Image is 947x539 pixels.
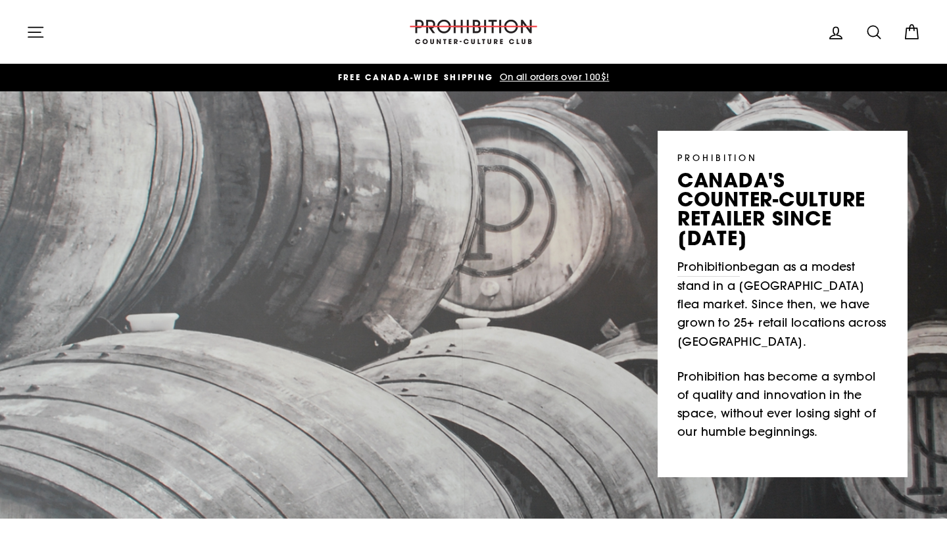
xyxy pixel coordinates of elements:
p: PROHIBITION [677,151,888,164]
span: FREE CANADA-WIDE SHIPPING [338,72,494,83]
img: PROHIBITION COUNTER-CULTURE CLUB [408,20,539,44]
a: Prohibition [677,258,740,277]
a: FREE CANADA-WIDE SHIPPING On all orders over 100$! [30,70,917,85]
p: began as a modest stand in a [GEOGRAPHIC_DATA] flea market. Since then, we have grown to 25+ reta... [677,258,888,351]
p: canada's counter-culture retailer since [DATE] [677,171,888,248]
p: Prohibition has become a symbol of quality and innovation in the space, without ever losing sight... [677,367,888,442]
span: On all orders over 100$! [497,71,610,83]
